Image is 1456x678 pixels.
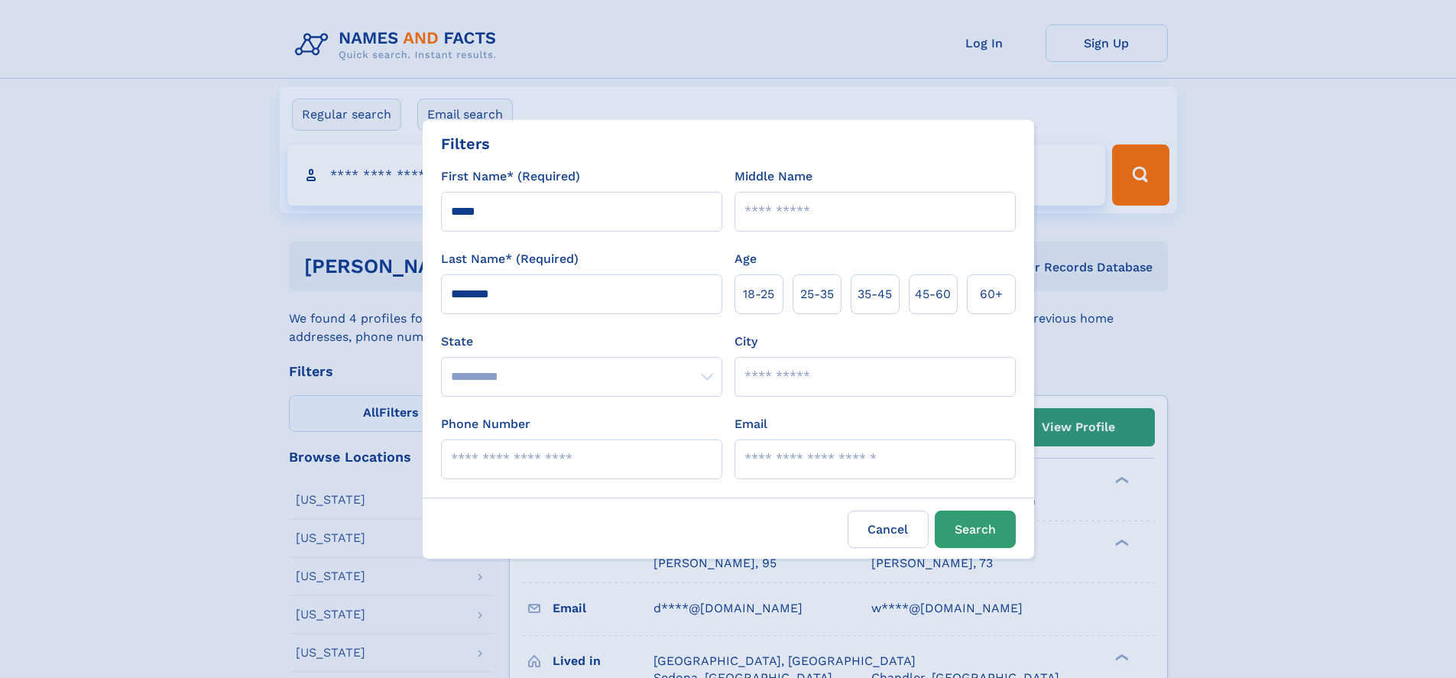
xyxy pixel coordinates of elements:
[441,250,579,268] label: Last Name* (Required)
[915,285,951,303] span: 45‑60
[858,285,892,303] span: 35‑45
[743,285,774,303] span: 18‑25
[441,333,722,351] label: State
[441,167,580,186] label: First Name* (Required)
[980,285,1003,303] span: 60+
[441,132,490,155] div: Filters
[734,415,767,433] label: Email
[734,167,812,186] label: Middle Name
[935,511,1016,548] button: Search
[734,333,757,351] label: City
[734,250,757,268] label: Age
[848,511,929,548] label: Cancel
[800,285,834,303] span: 25‑35
[441,415,530,433] label: Phone Number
